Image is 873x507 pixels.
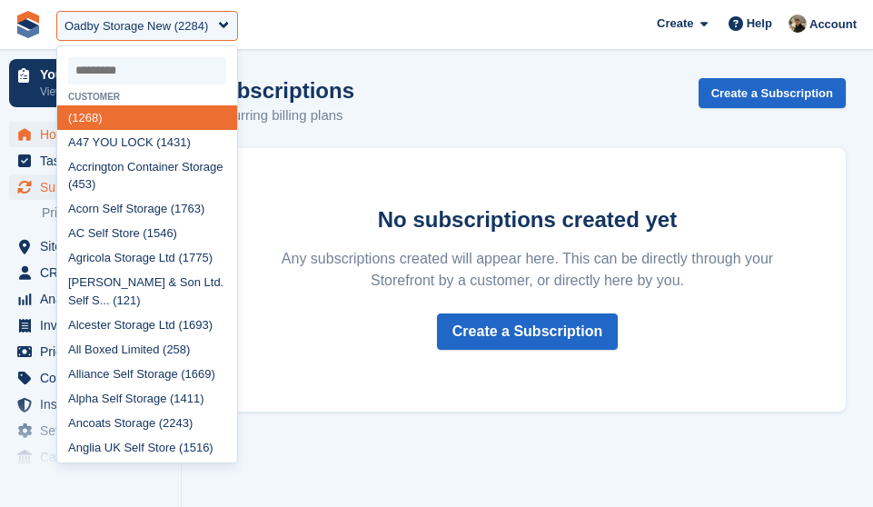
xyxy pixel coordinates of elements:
a: Create a Subscription [437,313,618,350]
a: menu [9,313,172,338]
p: Recurring billing plans [209,105,354,126]
span: CRM [40,260,149,285]
div: Ancoats Storage (2243) [57,411,237,435]
span: Tasks [40,148,149,174]
a: menu [9,122,172,147]
div: Accrington Container Storage (453) [57,154,237,197]
span: Invoices [40,313,149,338]
div: All Boxed Limited (258) [57,337,237,362]
span: Home [40,122,149,147]
a: menu [9,286,172,312]
div: Alcester Storage Ltd (1693) [57,313,237,337]
img: Oliver Bruce [789,15,807,33]
div: Alliance Self Storage (1669) [57,362,237,386]
span: Price increases [42,204,129,222]
a: Create a Subscription [699,78,846,108]
p: Any subscriptions created will appear here. This can be directly through your Storefront by a cus... [263,248,793,292]
div: A47 YOU LOCK (1431) [57,130,237,154]
span: Capital [40,444,149,470]
a: menu [9,260,172,285]
p: View next steps [40,84,148,100]
a: menu [9,174,172,200]
a: menu [9,148,172,174]
div: [PERSON_NAME] & Son Ltd. Self S... (121) [57,271,237,313]
div: Agricola Storage Ltd (1775) [57,246,237,271]
span: Account [809,15,857,34]
div: Customer [57,92,237,102]
a: menu [9,444,172,470]
span: Settings [40,418,149,443]
div: Acorn Self Storage (1763) [57,197,237,222]
a: menu [9,339,172,364]
span: Sites [40,234,149,259]
p: Your onboarding [40,68,148,81]
a: Price increases NEW [42,203,172,223]
img: stora-icon-8386f47178a22dfd0bd8f6a31ec36ba5ce8667c1dd55bd0f319d3a0aa187defe.svg [15,11,42,38]
div: Anglia UK Self Store (1516) [57,435,237,460]
a: menu [9,365,172,391]
span: Insurance [40,392,149,417]
span: Subscriptions [40,174,149,200]
a: menu [9,234,172,259]
h1: Subscriptions [209,78,354,103]
div: Oadby Storage New (2284) [64,17,208,35]
span: Help [747,15,772,33]
div: Alpha Self Storage (1411) [57,386,237,411]
strong: No subscriptions created yet [378,207,677,232]
div: AC Self Store (1546) [57,222,237,246]
a: menu [9,392,172,417]
div: (1268) [57,105,237,130]
span: Pricing [40,339,149,364]
span: Analytics [40,286,149,312]
span: Coupons [40,365,149,391]
span: Create [657,15,693,33]
a: Your onboarding View next steps [9,59,172,107]
a: menu [9,418,172,443]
